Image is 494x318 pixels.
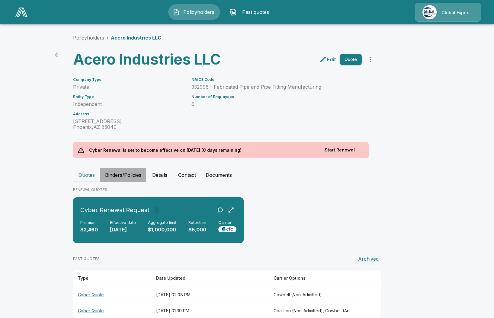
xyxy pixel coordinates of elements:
h6: NAICS Code [191,78,362,82]
h6: Premium [80,220,98,225]
p: 332996 - Fabricated Pipe and Pipe Fitting Manufacturing [191,84,362,90]
button: Documents [201,168,237,182]
img: Policyholders Icon [173,8,180,16]
button: more [364,53,376,65]
img: Past quotes Icon [229,8,237,16]
button: Past quotes IconPast quotes [225,4,277,20]
th: Type [73,270,151,287]
span: Past quotes [239,8,272,16]
button: Quotes [73,168,100,182]
th: [DATE] 02:08 PM [151,287,269,303]
button: Start Renewal [316,145,364,156]
p: $5,000 [188,226,206,233]
a: back [51,49,63,61]
h6: Cyber Renewal Request [80,205,149,215]
p: [DATE] [110,226,136,233]
a: Policyholders [73,35,104,41]
h6: Effective date [110,220,136,225]
p: Acero Industries LLC [111,34,161,41]
img: AA Logo [15,8,27,17]
a: edit [318,55,337,64]
li: / [107,34,108,41]
p: Cyber Renewal is set to become effective on [DATE] (0 days remaining) [84,142,247,158]
button: Details [146,168,173,182]
p: 6 [191,101,362,107]
button: Archived [356,253,381,265]
h6: Aggregate limit [148,220,176,225]
h6: Carrier [218,220,236,225]
h6: Entity Type [73,95,184,99]
h6: Company Type [73,78,184,82]
th: Carrier Options [269,270,360,287]
img: Agency Icon [422,5,437,19]
h6: Retention [188,220,206,225]
button: Binders/Policies [100,168,146,182]
button: Quote [340,54,362,65]
h6: Number of Employees [191,95,362,99]
p: PAST QUOTES [73,256,100,262]
p: Independent [73,101,184,107]
h3: Acero Industries LLC [73,51,222,68]
th: Cyber Quote [73,287,151,303]
p: RENEWAL QUOTES [73,187,421,192]
p: [STREET_ADDRESS] Phoenix , AZ 85040 [73,119,184,130]
th: Cowbell (Non-Admitted) [269,287,360,303]
p: $1,000,000 [148,226,176,233]
img: Carrier [218,226,236,232]
p: Global Express Underwriters [441,10,473,16]
p: Edit [327,56,336,63]
nav: breadcrumb [73,34,161,41]
button: Contact [173,168,201,182]
p: $2,460 [80,226,98,233]
span: Policyholders [182,8,216,16]
div: policyholder tabs [73,168,421,182]
th: Date Updated [151,270,269,287]
h6: Address [73,112,184,116]
p: Private [73,84,184,90]
button: Policyholders IconPolicyholders [168,4,220,20]
a: Agency IconGlobal Express Underwriters [415,3,481,22]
